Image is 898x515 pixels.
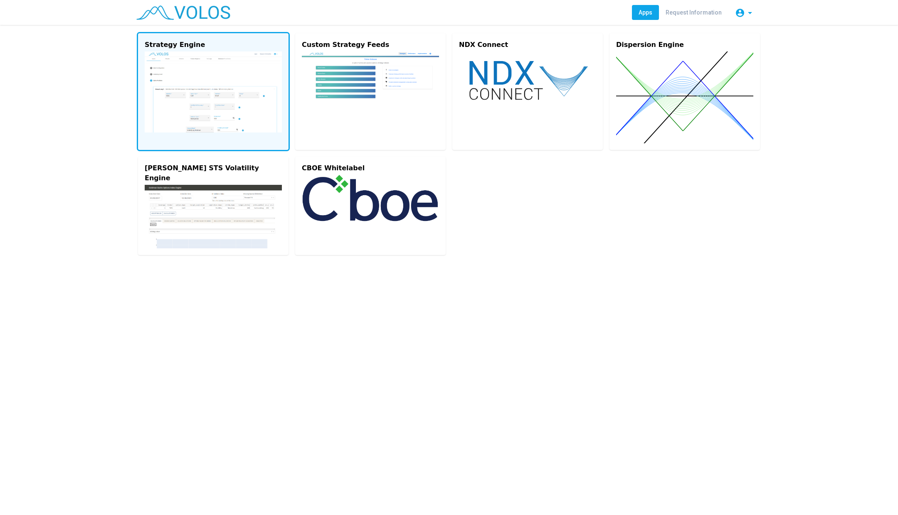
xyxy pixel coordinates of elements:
[302,175,439,221] img: cboe-logo.png
[302,163,439,173] div: CBOE Whitelabel
[459,51,596,108] img: ndx-connect.svg
[145,163,282,183] div: [PERSON_NAME] STS Volatility Engine
[745,8,755,18] mat-icon: arrow_drop_down
[459,40,596,50] div: NDX Connect
[302,51,439,117] img: custom.png
[735,8,745,18] mat-icon: account_circle
[302,40,439,50] div: Custom Strategy Feeds
[145,185,282,248] img: gs-engine.png
[145,40,282,50] div: Strategy Engine
[616,51,753,143] img: dispersion.svg
[659,5,728,20] a: Request Information
[666,9,722,16] span: Request Information
[145,51,282,132] img: strategy-engine.png
[632,5,659,20] a: Apps
[616,40,753,50] div: Dispersion Engine
[639,9,652,16] span: Apps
